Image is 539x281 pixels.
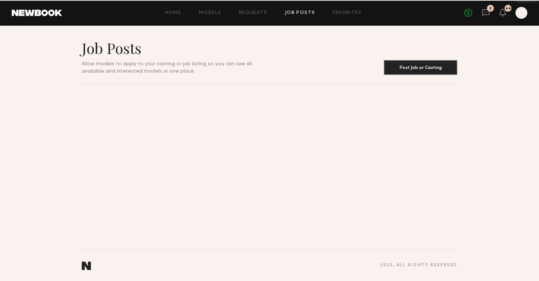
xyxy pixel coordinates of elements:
div: 2 [489,7,492,11]
a: Models [199,11,221,15]
a: Home [165,11,181,15]
a: Favorites [333,11,362,15]
a: Requests [239,11,267,15]
h1: Job Posts [82,39,269,57]
a: 2 [482,8,490,18]
button: Post Job or Casting [384,60,457,75]
div: 44 [505,7,511,11]
a: Job Posts [285,11,315,15]
span: Allow models to apply to your casting or job listing so you can see all available and interested ... [82,62,252,74]
a: D [516,7,527,19]
div: 2025 , all rights reserved [380,263,457,268]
